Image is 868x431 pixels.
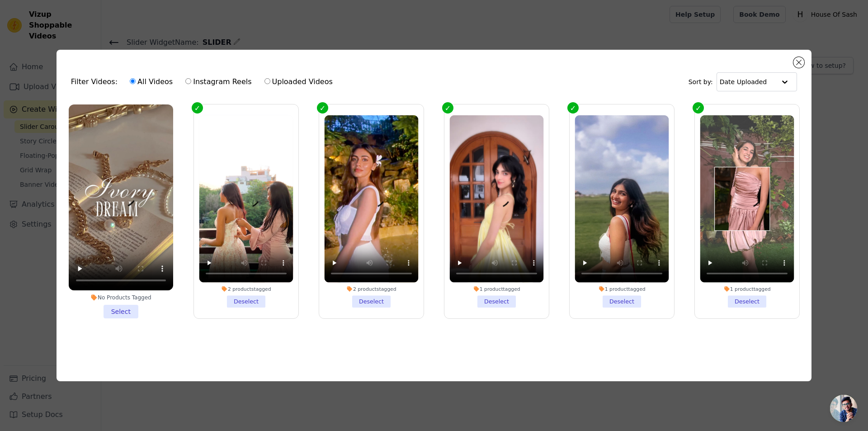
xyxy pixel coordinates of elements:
div: Sort by: [689,72,797,91]
a: Open chat [830,395,857,422]
label: Instagram Reels [185,76,252,88]
div: 1 product tagged [450,286,544,292]
div: No Products Tagged [69,294,173,301]
div: Filter Videos: [71,71,338,92]
div: 2 products tagged [199,286,293,292]
div: 1 product tagged [700,286,794,292]
button: Close modal [793,57,804,68]
div: 2 products tagged [324,286,418,292]
div: 1 product tagged [575,286,669,292]
label: Uploaded Videos [264,76,333,88]
label: All Videos [129,76,173,88]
